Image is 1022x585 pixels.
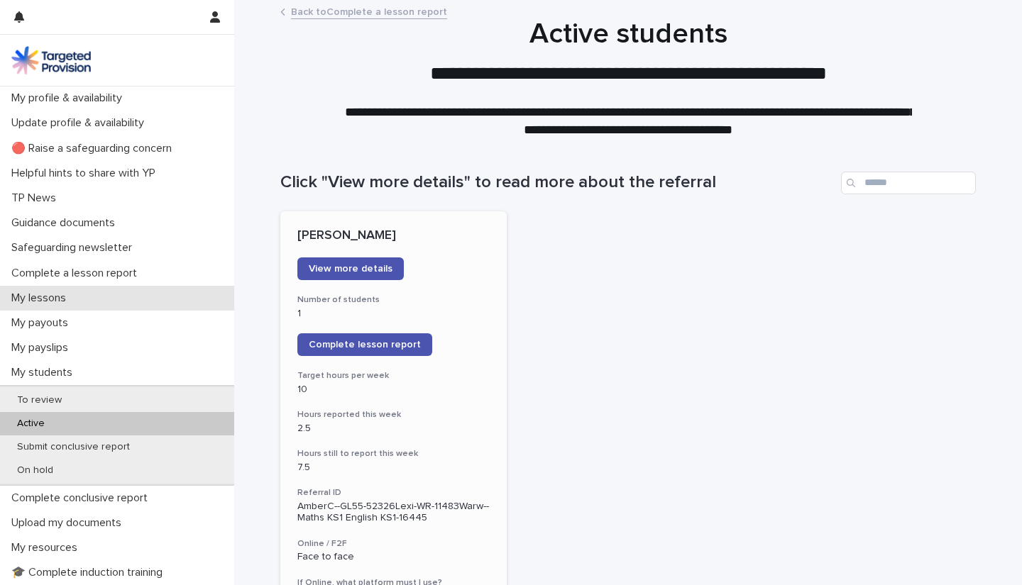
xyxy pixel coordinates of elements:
h3: Hours reported this week [297,409,490,420]
input: Search [841,172,976,194]
p: My profile & availability [6,91,133,105]
p: Helpful hints to share with YP [6,167,167,180]
p: AmberC--GL55-52326Lexi-WR-11483Warw--Maths KS1 English KS1-16445 [297,501,490,525]
p: My students [6,366,84,379]
p: Submit conclusive report [6,441,141,453]
a: Back toComplete a lesson report [291,3,447,19]
p: 🔴 Raise a safeguarding concern [6,142,183,155]
p: My resources [6,541,89,555]
p: 1 [297,308,490,320]
a: View more details [297,257,404,280]
p: My payslips [6,341,79,355]
p: My payouts [6,316,79,330]
span: Complete lesson report [309,340,421,350]
p: Upload my documents [6,516,133,530]
h3: Online / F2F [297,538,490,550]
p: Safeguarding newsletter [6,241,143,255]
p: [PERSON_NAME] [297,228,490,244]
h3: Referral ID [297,487,490,498]
p: 2.5 [297,423,490,435]
p: Complete a lesson report [6,267,148,280]
p: On hold [6,464,65,477]
p: Face to face [297,551,490,563]
p: 7.5 [297,462,490,474]
h1: Click "View more details" to read more about the referral [280,172,835,193]
h3: Number of students [297,294,490,306]
h3: Hours still to report this week [297,448,490,459]
p: TP News [6,191,67,205]
p: Complete conclusive report [6,491,159,505]
a: Complete lesson report [297,333,432,356]
p: Active [6,418,56,430]
p: Update profile & availability [6,116,155,130]
img: M5nRWzHhSzIhMunXDL62 [11,46,91,74]
p: Guidance documents [6,216,126,230]
h1: Active students [280,17,976,51]
p: To review [6,394,73,406]
p: 🎓 Complete induction training [6,566,174,579]
span: View more details [309,264,392,274]
p: 10 [297,384,490,396]
p: My lessons [6,291,77,305]
h3: Target hours per week [297,370,490,381]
